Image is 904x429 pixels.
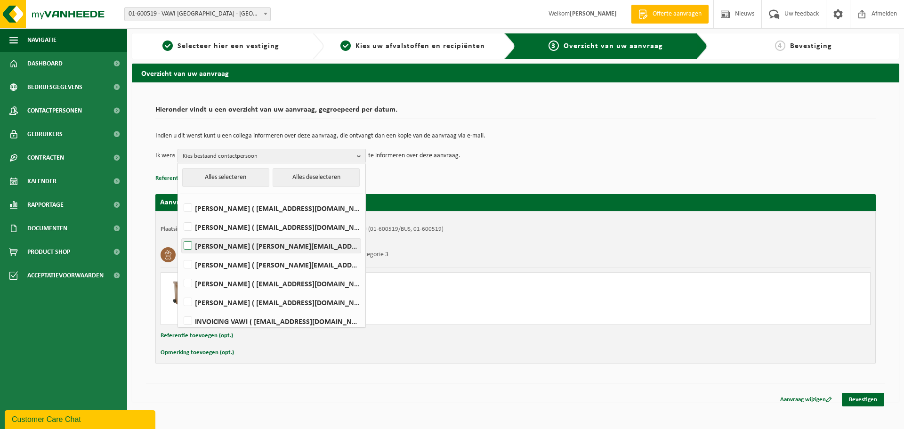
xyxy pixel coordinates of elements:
span: Kies uw afvalstoffen en recipiënten [355,42,485,50]
span: 4 [775,40,785,51]
h2: Hieronder vindt u een overzicht van uw aanvraag, gegroepeerd per datum. [155,106,876,119]
span: 01-600519 - VAWI NV - ANTWERPEN [125,8,270,21]
label: [PERSON_NAME] ( [EMAIL_ADDRESS][DOMAIN_NAME] ) [182,220,361,234]
span: Overzicht van uw aanvraag [564,42,663,50]
span: Dashboard [27,52,63,75]
p: Ik wens [155,149,175,163]
span: Rapportage [27,193,64,217]
label: [PERSON_NAME] ( [PERSON_NAME][EMAIL_ADDRESS][DOMAIN_NAME] ) [182,239,361,253]
a: 2Kies uw afvalstoffen en recipiënten [329,40,497,52]
label: INVOICING VAWI ( [EMAIL_ADDRESS][DOMAIN_NAME] ) [182,314,361,328]
label: [PERSON_NAME] ( [PERSON_NAME][EMAIL_ADDRESS][DOMAIN_NAME] ) [182,258,361,272]
span: Selecteer hier een vestiging [178,42,279,50]
span: 1 [162,40,173,51]
a: 1Selecteer hier een vestiging [137,40,305,52]
a: Aanvraag wijzigen [773,393,839,406]
span: 2 [340,40,351,51]
span: Offerte aanvragen [650,9,704,19]
label: [PERSON_NAME] ( [EMAIL_ADDRESS][DOMAIN_NAME] ) [182,276,361,291]
strong: [PERSON_NAME] [570,10,617,17]
button: Referentie toevoegen (opt.) [161,330,233,342]
p: Indien u dit wenst kunt u een collega informeren over deze aanvraag, die ontvangt dan een kopie v... [155,133,876,139]
span: Bevestiging [790,42,832,50]
strong: Plaatsingsadres: [161,226,202,232]
span: Kies bestaand contactpersoon [183,149,353,163]
div: Ophalen en plaatsen lege [203,292,553,300]
button: Opmerking toevoegen (opt.) [161,347,234,359]
span: Contactpersonen [27,99,82,122]
img: WB-0140-HPE-BN-01.png [166,277,194,306]
strong: Aanvraag voor [DATE] [160,199,231,206]
div: Aantal ophalen : 1 [203,305,553,312]
button: Kies bestaand contactpersoon [178,149,366,163]
span: Gebruikers [27,122,63,146]
div: Aantal leveren: 1 [203,312,553,320]
span: Product Shop [27,240,70,264]
label: [PERSON_NAME] ( [EMAIL_ADDRESS][DOMAIN_NAME] ) [182,295,361,309]
a: Bevestigen [842,393,884,406]
span: 3 [549,40,559,51]
a: Offerte aanvragen [631,5,709,24]
iframe: chat widget [5,408,157,429]
button: Alles selecteren [182,168,269,187]
span: Documenten [27,217,67,240]
h2: Overzicht van uw aanvraag [132,64,899,82]
span: Navigatie [27,28,56,52]
span: Acceptatievoorwaarden [27,264,104,287]
button: Alles deselecteren [273,168,360,187]
span: Bedrijfsgegevens [27,75,82,99]
span: 01-600519 - VAWI NV - ANTWERPEN [124,7,271,21]
label: [PERSON_NAME] ( [EMAIL_ADDRESS][DOMAIN_NAME] ) [182,201,361,215]
p: te informeren over deze aanvraag. [368,149,460,163]
span: Kalender [27,170,56,193]
span: Contracten [27,146,64,170]
button: Referentie toevoegen (opt.) [155,172,228,185]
